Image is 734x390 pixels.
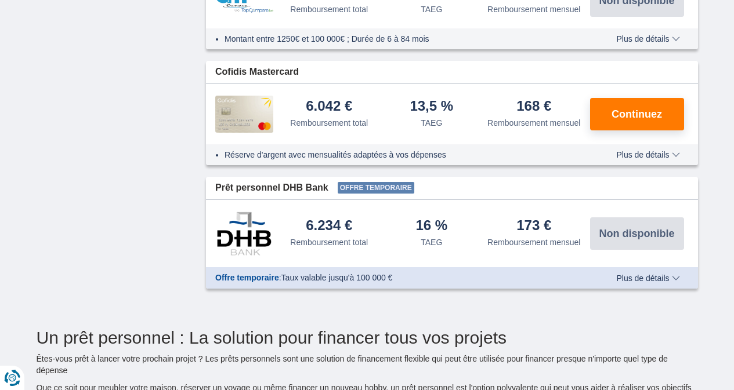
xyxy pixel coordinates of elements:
[290,117,368,129] div: Remboursement total
[410,99,453,115] div: 13,5 %
[608,274,688,283] button: Plus de détails
[37,328,698,347] h2: Un prêt personnel : La solution pour financer tous vos projets
[215,181,328,195] span: Prêt personnel DHB Bank
[215,212,273,256] img: pret personnel DHB Bank
[590,217,684,250] button: Non disponible
[338,182,414,194] span: Offre temporaire
[516,218,551,234] div: 173 €
[487,236,580,248] div: Remboursement mensuel
[421,117,442,129] div: TAEG
[590,98,684,130] button: Continuez
[290,236,368,248] div: Remboursement total
[608,150,688,159] button: Plus de détails
[37,353,698,376] p: Êtes-vous prêt à lancer votre prochain projet ? Les prêts personnels sont une solution de finance...
[215,96,273,133] img: pret personnel Cofidis CC
[612,109,662,119] span: Continuez
[290,3,368,15] div: Remboursement total
[421,3,442,15] div: TAEG
[281,273,393,282] span: Taux valable jusqu'à 100 000 €
[215,273,279,282] span: Offre temporaire
[487,117,580,129] div: Remboursement mensuel
[616,151,679,159] span: Plus de détails
[306,99,352,115] div: 6.042 €
[306,218,352,234] div: 6.234 €
[215,65,299,79] span: Cofidis Mastercard
[487,3,580,15] div: Remboursement mensuel
[206,272,592,283] div: :
[608,34,688,43] button: Plus de détails
[415,218,447,234] div: 16 %
[225,33,583,45] li: Montant entre 1250€ et 100 000€ ; Durée de 6 à 84 mois
[516,99,551,115] div: 168 €
[616,35,679,43] span: Plus de détails
[225,149,583,161] li: Réserve d'argent avec mensualités adaptées à vos dépenses
[616,274,679,282] span: Plus de détails
[421,236,442,248] div: TAEG
[599,228,675,239] span: Non disponible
